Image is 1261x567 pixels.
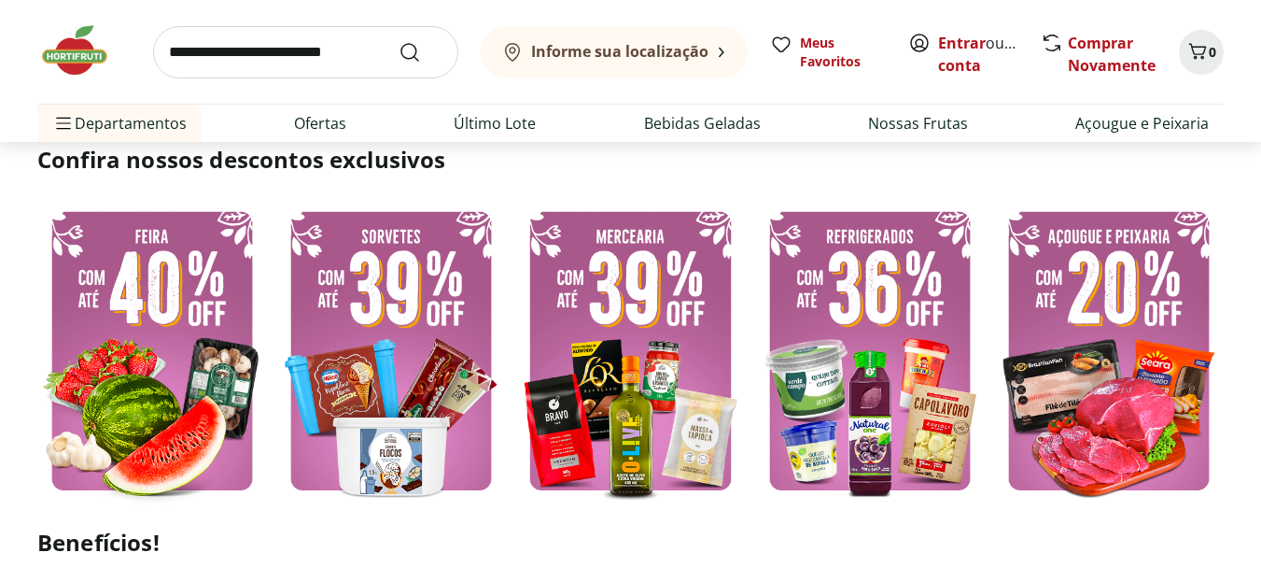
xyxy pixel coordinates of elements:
a: Comprar Novamente [1068,33,1156,76]
img: Hortifruti [37,22,131,78]
a: Bebidas Geladas [644,112,761,135]
span: Departamentos [52,101,187,146]
button: Carrinho [1179,30,1224,75]
span: 0 [1209,43,1216,61]
a: Último Lote [454,112,536,135]
h2: Benefícios! [37,530,1224,556]
img: mercearia [515,197,745,504]
img: sorvete [276,197,506,504]
a: Açougue e Peixaria [1075,112,1209,135]
button: Submit Search [399,41,443,64]
h2: Confira nossos descontos exclusivos [37,145,1224,175]
img: resfriados [755,197,985,504]
span: Meus Favoritos [800,34,886,71]
a: Criar conta [938,33,1041,76]
a: Entrar [938,33,986,53]
img: feira [37,197,267,504]
a: Meus Favoritos [770,34,886,71]
input: search [153,26,458,78]
b: Informe sua localização [531,41,708,62]
a: Nossas Frutas [868,112,968,135]
span: ou [938,32,1021,77]
a: Ofertas [294,112,346,135]
button: Informe sua localização [481,26,748,78]
button: Menu [52,101,75,146]
img: açougue [994,197,1224,504]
